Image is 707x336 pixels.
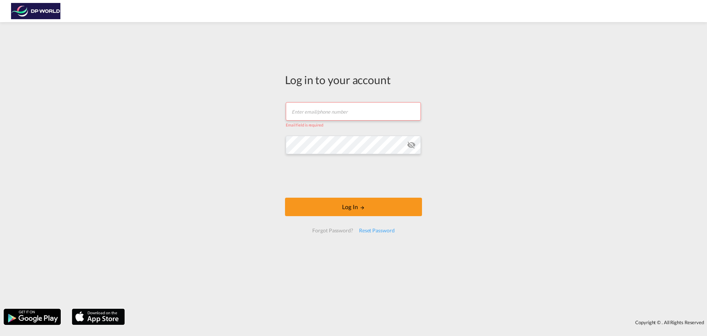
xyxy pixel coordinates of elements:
[356,224,398,237] div: Reset Password
[407,141,416,149] md-icon: icon-eye-off
[309,224,356,237] div: Forgot Password?
[11,3,61,20] img: c08ca190194411f088ed0f3ba295208c.png
[286,122,323,127] span: Email field is required
[285,198,422,216] button: LOGIN
[285,72,422,87] div: Log in to your account
[286,102,421,121] input: Enter email/phone number
[298,162,409,190] iframe: reCAPTCHA
[3,308,61,326] img: google.png
[129,316,707,329] div: Copyright © . All Rights Reserved
[71,308,126,326] img: apple.png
